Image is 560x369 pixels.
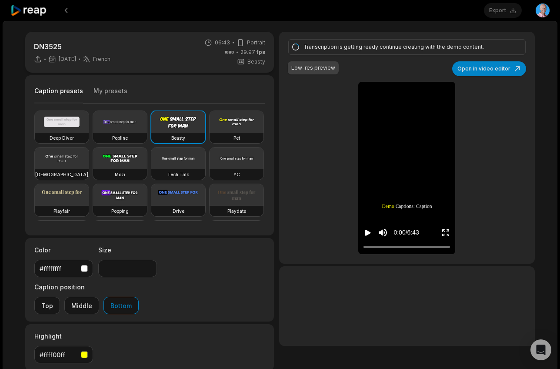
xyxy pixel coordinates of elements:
button: Open in video editor [452,61,526,76]
span: French [93,56,110,63]
h3: Pet [233,134,240,141]
button: Bottom [103,297,139,314]
span: Portrait [247,39,265,47]
span: [DATE] [59,56,76,63]
div: 0:00 / 6:43 [393,228,419,237]
button: Mute sound [377,227,388,238]
span: Demo [382,203,394,210]
div: #ffffffff [40,264,77,273]
h3: Drive [173,208,184,215]
span: Captions: [396,203,415,210]
label: Size [98,245,157,255]
button: #ffff00ff [34,346,93,363]
h3: [DEMOGRAPHIC_DATA] [35,171,88,178]
button: Top [34,297,60,314]
h3: Beasty [171,134,185,141]
div: Open Intercom Messenger [530,339,551,360]
button: Middle [64,297,99,314]
div: #ffff00ff [40,350,77,359]
button: My presets [93,87,127,103]
h3: YC [233,171,240,178]
p: DN3525 [34,41,110,52]
h3: Playfair [53,208,70,215]
label: Color [34,245,93,255]
button: Enter Fullscreen [441,225,450,241]
h3: Popping [111,208,129,215]
div: Transcription is getting ready continue creating with the demo content. [303,43,508,51]
button: Caption presets [34,87,83,104]
h3: Playdate [227,208,246,215]
label: Caption position [34,282,139,292]
span: 06:43 [215,39,230,47]
label: Highlight [34,332,93,341]
h3: Popline [112,134,128,141]
h3: Deep Diver [50,134,74,141]
button: Play video [363,225,372,241]
span: fps [257,49,265,55]
h3: Mozi [115,171,125,178]
div: Low-res preview [291,64,335,72]
span: 29.97 [240,48,265,56]
button: #ffffffff [34,260,93,277]
span: Beasty [247,58,265,66]
h3: Tech Talk [167,171,189,178]
span: Caption [416,203,432,210]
